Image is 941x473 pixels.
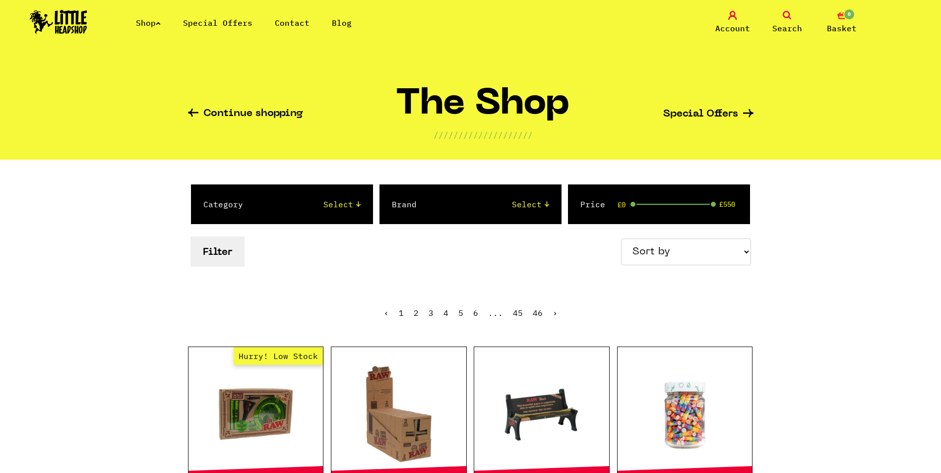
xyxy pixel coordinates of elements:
a: 3 [429,308,434,318]
a: Special Offers [183,18,252,28]
img: Little Head Shop Logo [30,10,87,34]
a: 4 [443,308,448,318]
a: Next » [553,308,558,318]
label: Category [203,198,243,210]
a: 6 [473,308,478,318]
a: 0 Basket [817,11,867,34]
a: Special Offers [663,109,753,119]
a: Continue shopping [188,109,303,120]
a: Shop [136,18,161,28]
span: ‹ [384,308,389,318]
span: Basket [827,22,857,34]
a: 2 [414,308,419,318]
a: Blog [332,18,352,28]
li: « Previous [384,309,389,317]
a: 46 [533,308,543,318]
a: Hurry! Low Stock [188,364,323,464]
span: Hurry! Low Stock [234,347,323,365]
button: Filter [190,236,245,267]
label: Brand [392,198,417,210]
a: 5 [458,308,463,318]
span: £0 [618,201,626,209]
span: 0 [843,8,855,20]
span: ... [488,308,503,318]
span: £550 [719,200,735,208]
a: Contact [275,18,310,28]
span: Search [772,22,802,34]
span: 1 [399,308,404,318]
a: 45 [513,308,523,318]
h1: The Shop [396,88,570,129]
a: Search [762,11,812,34]
span: Account [715,22,750,34]
p: //////////////////// [434,129,533,141]
label: Price [580,198,605,210]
